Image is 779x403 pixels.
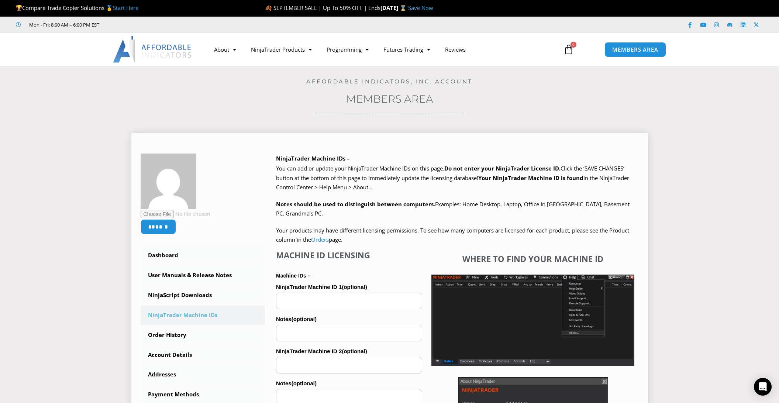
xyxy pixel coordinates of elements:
[207,41,244,58] a: About
[438,41,473,58] a: Reviews
[276,314,422,325] label: Notes
[754,378,772,396] div: Open Intercom Messenger
[431,275,634,366] img: Screenshot 2025-01-17 1155544 | Affordable Indicators – NinjaTrader
[292,380,317,386] span: (optional)
[276,346,422,357] label: NinjaTrader Machine ID 2
[113,36,192,63] img: LogoAI | Affordable Indicators – NinjaTrader
[276,200,435,208] strong: Notes should be used to distinguish between computers.
[141,306,265,325] a: NinjaTrader Machine IDs
[276,378,422,389] label: Notes
[319,41,376,58] a: Programming
[342,284,367,290] span: (optional)
[276,227,629,244] span: Your products may have different licensing permissions. To see how many computers are licensed fo...
[113,4,138,11] a: Start Here
[552,39,585,60] a: 0
[244,41,319,58] a: NinjaTrader Products
[431,254,634,263] h4: Where to find your Machine ID
[276,273,310,279] strong: Machine IDs –
[207,41,555,58] nav: Menu
[16,5,22,11] img: 🏆
[141,246,265,265] a: Dashboard
[276,282,422,293] label: NinjaTrader Machine ID 1
[571,42,576,48] span: 0
[141,325,265,345] a: Order History
[276,165,629,191] span: Click the ‘SAVE CHANGES’ button at the bottom of this page to immediately update the licensing da...
[444,165,561,172] b: Do not enter your NinjaTrader License ID.
[292,316,317,322] span: (optional)
[612,47,658,52] span: MEMBERS AREA
[604,42,666,57] a: MEMBERS AREA
[478,174,583,182] strong: Your NinjaTrader Machine ID is found
[141,345,265,365] a: Account Details
[276,200,630,217] span: Examples: Home Desktop, Laptop, Office In [GEOGRAPHIC_DATA], Basement PC, Grandma’s PC.
[141,154,196,209] img: 97313a39e925d8dd5379388bf66b5e5faba883c89941e3319d030b522067dfa4
[276,155,350,162] b: NinjaTrader Machine IDs –
[408,4,433,11] a: Save Now
[16,4,138,11] span: Compare Trade Copier Solutions 🥇
[376,41,438,58] a: Futures Trading
[380,4,408,11] strong: [DATE] ⌛
[141,286,265,305] a: NinjaScript Downloads
[311,236,329,243] a: Orders
[265,4,380,11] span: 🍂 SEPTEMBER SALE | Up To 50% OFF | Ends
[276,250,422,260] h4: Machine ID Licensing
[141,365,265,384] a: Addresses
[276,165,444,172] span: You can add or update your NinjaTrader Machine IDs on this page.
[306,78,473,85] a: Affordable Indicators, Inc. Account
[141,266,265,285] a: User Manuals & Release Notes
[110,21,220,28] iframe: Customer reviews powered by Trustpilot
[342,348,367,354] span: (optional)
[27,20,99,29] span: Mon - Fri: 8:00 AM – 6:00 PM EST
[346,93,433,105] a: Members Area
